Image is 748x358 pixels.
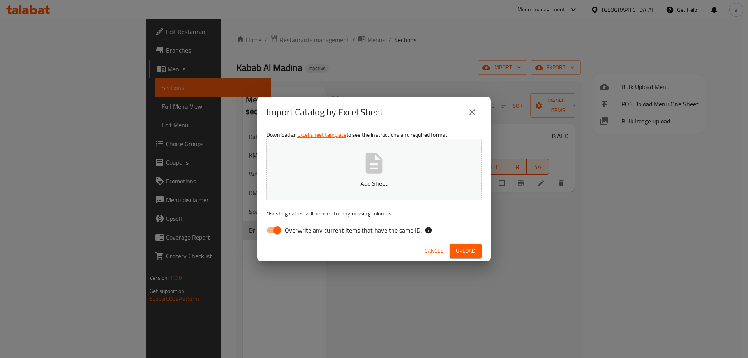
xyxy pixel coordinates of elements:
[450,244,482,258] button: Upload
[266,210,482,217] p: Existing values will be used for any missing columns.
[425,246,443,256] span: Cancel
[297,130,346,140] a: Excel sheet template
[285,226,422,235] span: Overwrite any current items that have the same ID.
[266,106,383,118] h2: Import Catalog by Excel Sheet
[456,246,475,256] span: Upload
[279,179,469,188] p: Add Sheet
[425,226,432,234] svg: If the overwrite option isn't selected, then the items that match an existing ID will be ignored ...
[463,103,482,122] button: close
[266,139,482,200] button: Add Sheet
[422,244,446,258] button: Cancel
[257,128,491,241] div: Download an to see the instructions and required format.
